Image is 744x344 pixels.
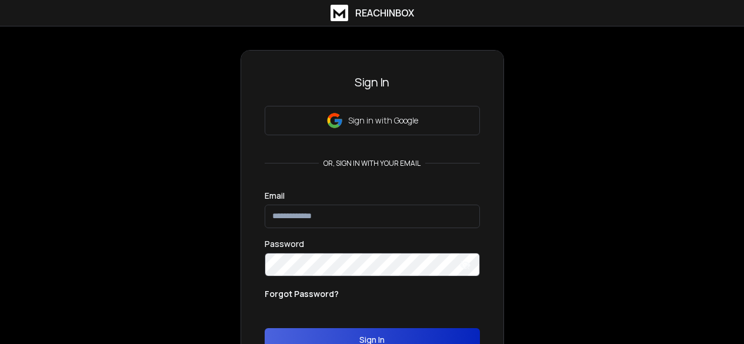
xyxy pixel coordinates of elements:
[348,115,418,126] p: Sign in with Google
[265,240,304,248] label: Password
[265,288,339,300] p: Forgot Password?
[265,192,285,200] label: Email
[265,106,480,135] button: Sign in with Google
[331,5,414,21] a: ReachInbox
[319,159,425,168] p: or, sign in with your email
[355,6,414,20] h1: ReachInbox
[265,74,480,91] h3: Sign In
[331,5,348,21] img: logo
